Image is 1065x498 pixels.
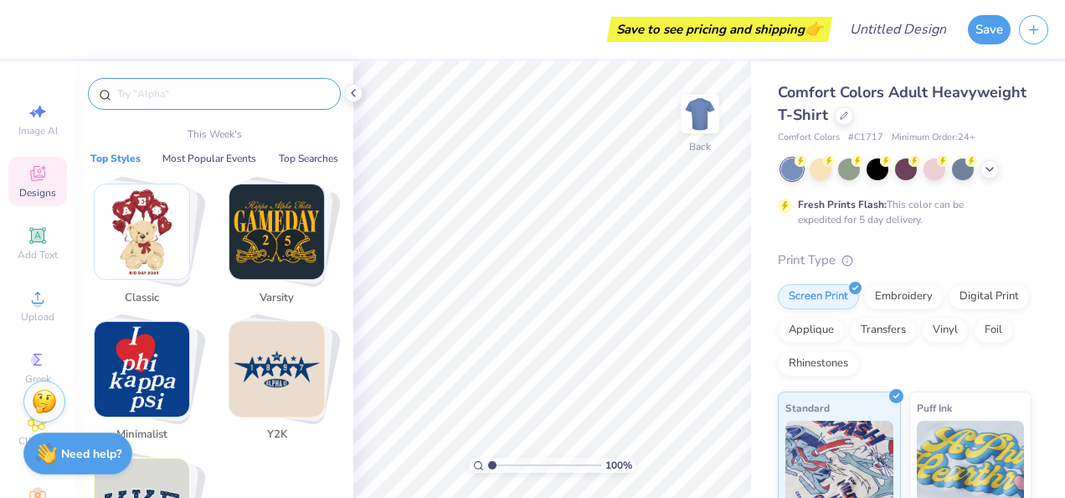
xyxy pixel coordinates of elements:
span: Varsity [250,290,304,307]
img: Y2K [229,322,324,417]
button: Most Popular Events [157,150,261,167]
span: Greek [25,372,51,386]
span: Minimalist [115,427,169,444]
div: Foil [974,318,1013,343]
div: Embroidery [864,284,944,309]
div: Transfers [850,318,917,343]
span: 👉 [805,18,823,39]
button: Save [968,15,1011,44]
div: Save to see pricing and shipping [611,17,828,42]
img: Minimalist [95,322,189,417]
button: Top Searches [274,150,343,167]
img: Classic [95,184,189,279]
button: Stack Card Button Y2K [219,321,345,450]
span: Y2K [250,427,304,444]
span: Designs [19,186,56,200]
div: Screen Print [778,284,859,309]
button: Top Styles [85,150,146,167]
span: 100 % [605,458,632,473]
input: Untitled Design [836,13,960,46]
span: Comfort Colors [778,131,840,145]
span: Upload [21,310,54,324]
span: Standard [785,399,830,417]
span: Image AI [18,124,58,137]
strong: Need help? [61,446,121,462]
div: This color can be expedited for 5 day delivery. [798,197,1004,227]
button: Stack Card Button Classic [84,184,210,313]
p: This Week's [188,127,242,142]
div: Print Type [778,251,1032,270]
span: Comfort Colors Adult Heavyweight T-Shirt [778,82,1026,125]
input: Try "Alpha" [116,86,330,102]
div: Vinyl [922,318,969,343]
img: Varsity [229,184,324,279]
span: # C1717 [848,131,883,145]
strong: Fresh Prints Flash: [798,198,887,211]
span: Classic [115,290,169,307]
div: Back [689,139,711,154]
span: Minimum Order: 24 + [892,131,975,145]
span: Add Text [18,248,58,262]
div: Digital Print [949,284,1030,309]
img: Back [683,97,717,131]
div: Applique [778,318,845,343]
span: Clipart & logos [8,434,67,461]
button: Stack Card Button Varsity [219,184,345,313]
div: Rhinestones [778,351,859,376]
button: Stack Card Button Minimalist [84,321,210,450]
span: Puff Ink [917,399,952,417]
